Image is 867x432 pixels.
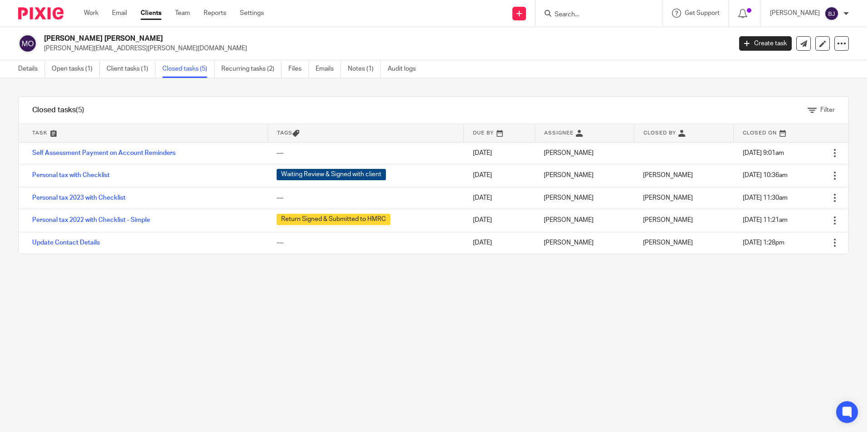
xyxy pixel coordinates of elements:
[743,172,788,178] span: [DATE] 10:36am
[824,6,839,21] img: svg%3E
[84,9,98,18] a: Work
[32,195,126,201] a: Personal tax 2023 with Checklist
[44,34,589,43] h2: [PERSON_NAME] [PERSON_NAME]
[162,60,214,78] a: Closed tasks (5)
[32,217,150,223] a: Personal tax 2022 with Checklist - Simple
[18,60,45,78] a: Details
[288,60,309,78] a: Files
[141,9,161,18] a: Clients
[643,240,693,246] span: [PERSON_NAME]
[535,209,634,232] td: [PERSON_NAME]
[464,142,535,164] td: [DATE]
[535,142,634,164] td: [PERSON_NAME]
[743,217,788,223] span: [DATE] 11:21am
[221,60,282,78] a: Recurring tasks (2)
[240,9,264,18] a: Settings
[268,124,464,142] th: Tags
[464,209,535,232] td: [DATE]
[277,238,455,247] div: ---
[685,10,720,16] span: Get Support
[739,36,792,51] a: Create task
[388,60,423,78] a: Audit logs
[112,9,127,18] a: Email
[18,34,37,53] img: svg%3E
[32,106,84,115] h1: Closed tasks
[743,240,784,246] span: [DATE] 1:28pm
[643,217,693,223] span: [PERSON_NAME]
[32,150,175,156] a: Self Assessment Payment on Account Reminders
[643,172,693,178] span: [PERSON_NAME]
[52,60,100,78] a: Open tasks (1)
[820,107,835,113] span: Filter
[348,60,381,78] a: Notes (1)
[464,187,535,209] td: [DATE]
[554,11,635,19] input: Search
[535,164,634,187] td: [PERSON_NAME]
[204,9,226,18] a: Reports
[464,232,535,254] td: [DATE]
[277,193,455,202] div: ---
[32,172,110,178] a: Personal tax with Checklist
[107,60,156,78] a: Client tasks (1)
[464,164,535,187] td: [DATE]
[743,150,784,156] span: [DATE] 9:01am
[535,232,634,254] td: [PERSON_NAME]
[316,60,341,78] a: Emails
[535,187,634,209] td: [PERSON_NAME]
[175,9,190,18] a: Team
[18,7,63,19] img: Pixie
[277,214,390,225] span: Return Signed & Submitted to HMRC
[743,195,788,201] span: [DATE] 11:30am
[32,240,100,246] a: Update Contact Details
[277,169,386,180] span: Waiting Review & Signed with client
[277,149,455,158] div: ---
[770,9,820,18] p: [PERSON_NAME]
[643,195,693,201] span: [PERSON_NAME]
[44,44,726,53] p: [PERSON_NAME][EMAIL_ADDRESS][PERSON_NAME][DOMAIN_NAME]
[76,106,84,114] span: (5)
